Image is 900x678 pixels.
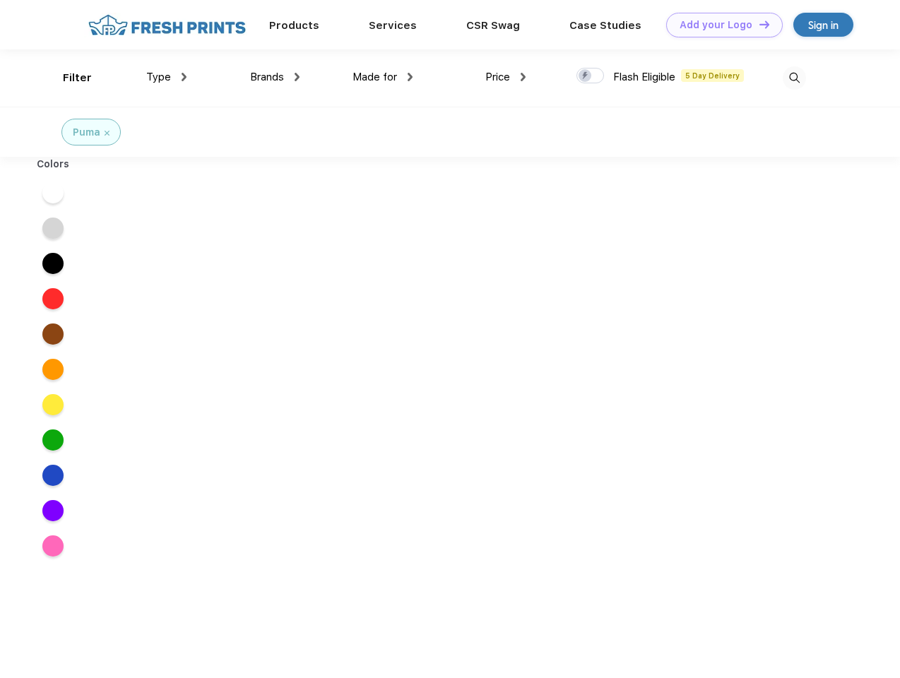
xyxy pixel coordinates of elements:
[808,17,839,33] div: Sign in
[521,73,526,81] img: dropdown.png
[250,71,284,83] span: Brands
[466,19,520,32] a: CSR Swag
[26,157,81,172] div: Colors
[408,73,413,81] img: dropdown.png
[485,71,510,83] span: Price
[759,20,769,28] img: DT
[353,71,397,83] span: Made for
[84,13,250,37] img: fo%20logo%202.webp
[681,69,744,82] span: 5 Day Delivery
[680,19,752,31] div: Add your Logo
[105,131,109,136] img: filter_cancel.svg
[295,73,300,81] img: dropdown.png
[369,19,417,32] a: Services
[269,19,319,32] a: Products
[783,66,806,90] img: desktop_search.svg
[73,125,100,140] div: Puma
[793,13,853,37] a: Sign in
[63,70,92,86] div: Filter
[146,71,171,83] span: Type
[613,71,675,83] span: Flash Eligible
[182,73,186,81] img: dropdown.png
